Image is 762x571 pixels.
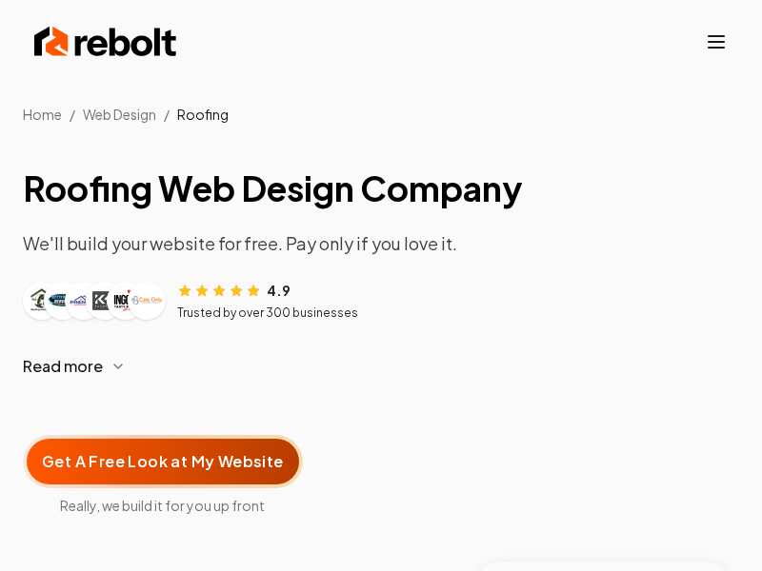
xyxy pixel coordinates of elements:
[177,106,229,123] span: Roofing
[42,450,284,473] span: Get A Free Look at My Website
[705,30,728,53] button: Toggle mobile menu
[23,282,166,320] div: Customer logos
[177,305,358,321] p: Trusted by over 300 businesses
[23,106,62,123] a: Home
[83,106,156,123] span: Web Design
[110,285,141,316] img: Customer logo 5
[23,404,303,515] a: Get A Free Look at My WebsiteReally, we build it for you up front
[177,280,291,300] div: Rating: 4.9 out of 5 stars
[23,355,103,378] span: Read more
[70,105,75,124] li: /
[34,23,177,61] img: Rebolt Logo
[23,344,739,389] button: Read more
[267,281,291,300] span: 4.9
[164,105,170,124] li: /
[90,285,120,316] img: Customer logo 4
[131,285,162,316] img: Customer logo 6
[23,169,739,207] h1: Roofing Web Design Company
[23,280,739,321] article: Customer reviews
[23,230,739,257] p: We'll build your website for free. Pay only if you love it.
[48,285,78,316] img: Customer logo 2
[23,496,303,515] span: Really, we build it for you up front
[27,285,57,316] img: Customer logo 1
[69,285,99,316] img: Customer logo 3
[23,435,303,488] button: Get A Free Look at My Website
